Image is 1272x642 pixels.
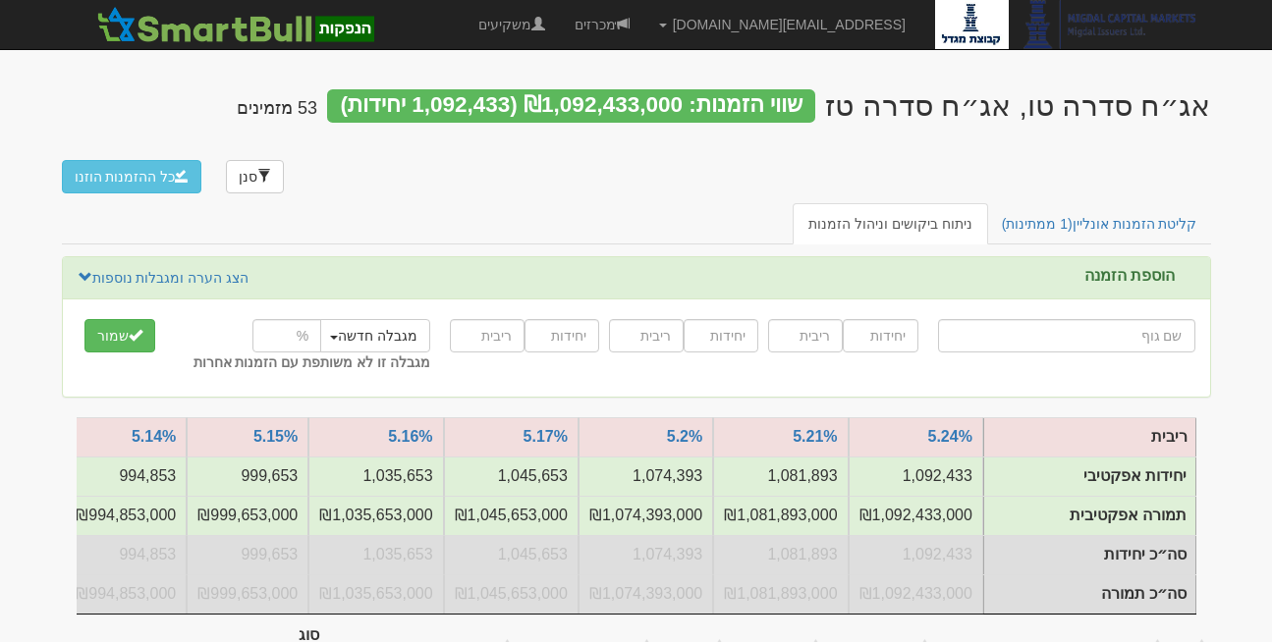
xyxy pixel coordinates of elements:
[444,535,579,574] td: סה״כ יחידות
[793,203,988,244] a: ניתוח ביקושים וניהול הזמנות
[308,574,443,614] td: סה״כ תמורה
[579,496,713,535] td: תמורה אפקטיבית
[62,160,202,193] button: כל ההזמנות הוזנו
[849,496,983,535] td: תמורה אפקטיבית
[983,536,1195,575] td: סה״כ יחידות
[450,319,525,352] input: ריבית
[713,535,848,574] td: סה״כ יחידות
[91,5,380,44] img: SmartBull Logo
[84,319,155,352] button: שמור
[237,99,317,119] h4: 53 מזמינים
[684,319,758,352] input: יחידות
[327,89,816,123] div: שווי הזמנות: ₪1,092,433,000 (1,092,433 יחידות)
[525,319,599,352] input: יחידות
[983,574,1195,614] td: סה״כ תמורה
[187,456,308,496] td: יחידות אפקטיבי
[65,574,187,614] td: סה״כ תמורה
[667,428,702,445] a: 5.2%
[609,319,684,352] input: ריבית
[713,574,848,614] td: סה״כ תמורה
[928,428,972,445] a: 5.24%
[226,160,284,193] a: סנן
[1002,216,1073,232] span: (1 ממתינות)
[65,535,187,574] td: סה״כ יחידות
[132,428,176,445] a: 5.14%
[187,496,308,535] td: תמורה אפקטיבית
[308,456,443,496] td: יחידות אפקטיבי
[983,457,1195,497] td: יחידות אפקטיבי
[986,203,1213,244] a: קליטת הזמנות אונליין(1 ממתינות)
[252,319,321,352] input: %
[308,535,443,574] td: סה״כ יחידות
[713,496,848,535] td: תמורה אפקטיבית
[65,496,187,535] td: תמורה אפקטיבית
[849,574,983,614] td: סה״כ תמורה
[444,574,579,614] td: סה״כ תמורה
[1084,267,1175,285] label: הוספת הזמנה
[579,574,713,614] td: סה״כ תמורה
[388,428,432,445] a: 5.16%
[825,89,1210,122] div: מגדל ביטוח גיוס הון - אג״ח (סדרה טו), אג״ח (סדרה טז) - הנפקה לציבור
[444,456,579,496] td: יחידות אפקטיבי
[187,535,308,574] td: סה״כ יחידות
[579,535,713,574] td: סה״כ יחידות
[713,456,848,496] td: יחידות אפקטיבי
[849,456,983,496] td: יחידות אפקטיבי
[194,352,430,372] label: מגבלה זו לא משותפת עם הזמנות אחרות
[317,319,430,352] button: מגבלה חדשה
[983,418,1195,457] td: ריבית
[793,428,837,445] a: 5.21%
[938,319,1195,352] input: שם גוף
[187,574,308,614] td: סה״כ תמורה
[983,497,1195,536] td: תמורה אפקטיבית
[524,428,568,445] a: 5.17%
[849,535,983,574] td: סה״כ יחידות
[444,496,579,535] td: תמורה אפקטיבית
[78,267,250,289] a: הצג הערה ומגבלות נוספות
[253,428,298,445] a: 5.15%
[579,456,713,496] td: יחידות אפקטיבי
[65,456,187,496] td: יחידות אפקטיבי
[768,319,843,352] input: ריבית
[308,496,443,535] td: תמורה אפקטיבית
[843,319,917,352] input: יחידות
